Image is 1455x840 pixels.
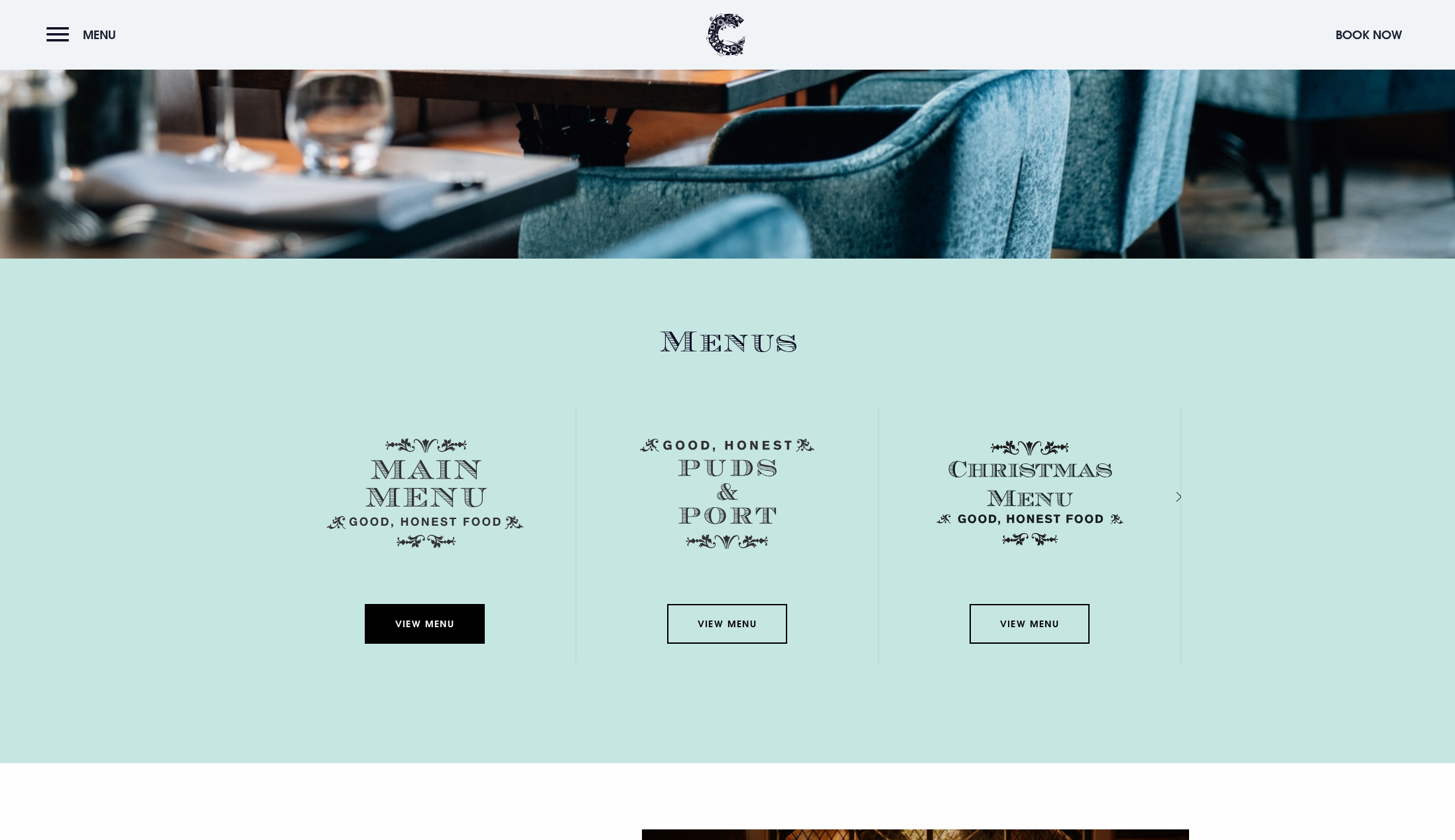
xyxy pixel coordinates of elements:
[970,604,1089,644] a: View Menu
[667,604,787,644] a: View Menu
[640,438,814,550] img: Menu puds and port
[327,438,523,548] img: Menu main menu
[932,438,1128,548] img: Christmas Menu SVG
[1329,21,1409,49] button: Book Now
[274,325,1181,360] h2: Menus
[365,604,484,644] a: View Menu
[1159,487,1171,507] div: Next slide
[83,27,116,42] span: Menu
[706,13,746,56] img: Clandeboye Lodge
[46,21,123,49] button: Menu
